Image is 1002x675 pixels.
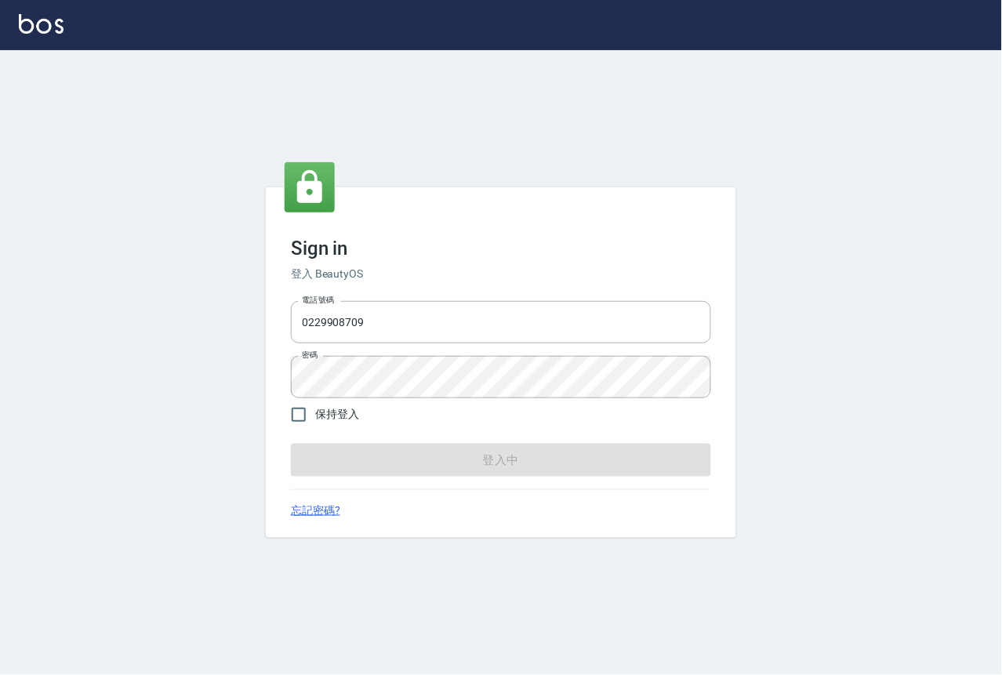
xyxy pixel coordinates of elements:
[291,238,711,259] h3: Sign in
[19,14,64,34] img: Logo
[291,503,340,519] a: 忘記密碼?
[302,349,318,361] label: 密碼
[315,406,359,423] span: 保持登入
[302,294,335,306] label: 電話號碼
[291,266,711,282] h6: 登入 BeautyOS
